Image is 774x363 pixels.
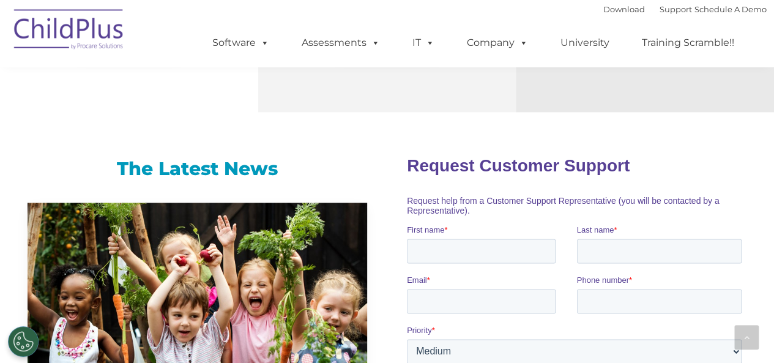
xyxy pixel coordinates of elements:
[400,31,447,55] a: IT
[455,31,540,55] a: Company
[200,31,281,55] a: Software
[28,157,367,181] h3: The Latest News
[603,4,767,14] font: |
[660,4,692,14] a: Support
[289,31,392,55] a: Assessments
[8,326,39,357] button: Cookies Settings
[694,4,767,14] a: Schedule A Demo
[170,131,222,140] span: Phone number
[548,31,622,55] a: University
[603,4,645,14] a: Download
[630,31,746,55] a: Training Scramble!!
[170,81,207,90] span: Last name
[8,1,130,62] img: ChildPlus by Procare Solutions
